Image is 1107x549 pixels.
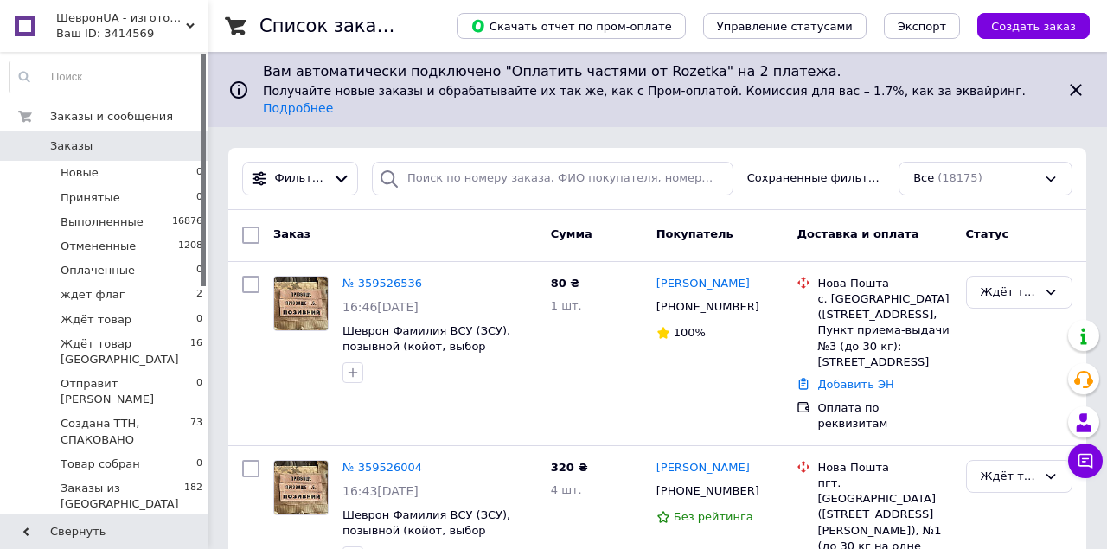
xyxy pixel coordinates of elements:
[656,276,750,292] a: [PERSON_NAME]
[372,162,733,195] input: Поиск по номеру заказа, ФИО покупателя, номеру телефона, Email, номеру накладной
[551,461,588,474] span: 320 ₴
[61,165,99,181] span: Новые
[551,299,582,312] span: 1 шт.
[342,461,422,474] a: № 359526004
[342,484,419,498] span: 16:43[DATE]
[884,13,960,39] button: Экспорт
[263,101,333,115] a: Подробнее
[61,456,140,472] span: Товар собран
[817,291,951,370] div: с. [GEOGRAPHIC_DATA] ([STREET_ADDRESS], Пункт приема-выдачи №3 (до 30 кг): [STREET_ADDRESS]
[61,239,136,254] span: Отмененные
[172,214,202,230] span: 16876
[50,109,173,124] span: Заказы и сообщения
[653,296,763,318] div: [PHONE_NUMBER]
[797,227,918,240] span: Доставка и оплата
[178,239,202,254] span: 1208
[551,277,580,290] span: 80 ₴
[196,287,202,303] span: 2
[61,312,131,328] span: Ждёт товар
[56,26,208,41] div: Ваш ID: 3414569
[991,20,1076,33] span: Создать заказ
[61,287,125,303] span: ждет флаг
[817,276,951,291] div: Нова Пошта
[653,480,763,502] div: [PHONE_NUMBER]
[656,460,750,476] a: [PERSON_NAME]
[61,481,184,512] span: Заказы из [GEOGRAPHIC_DATA]
[273,227,310,240] span: Заказ
[196,263,202,278] span: 0
[190,416,202,447] span: 73
[342,277,422,290] a: № 359526536
[966,227,1009,240] span: Статус
[61,263,135,278] span: Оплаченные
[263,62,1052,82] span: Вам автоматически подключено "Оплатить частями от Rozetka" на 2 платежа.
[551,483,582,496] span: 4 шт.
[274,277,328,330] img: Фото товару
[703,13,867,39] button: Управление статусами
[817,378,893,391] a: Добавить ЭН
[190,336,202,367] span: 16
[50,138,93,154] span: Заказы
[656,227,733,240] span: Покупатель
[196,456,202,472] span: 0
[275,170,326,187] span: Фильтры
[977,13,1090,39] button: Создать заказ
[274,461,328,514] img: Фото товару
[61,416,190,447] span: Создана ТТН, СПАКОВАНО
[263,84,1032,115] span: Получайте новые заказы и обрабатывайте их так же, как с Пром-оплатой. Комиссия для вас – 1.7%, ка...
[937,171,982,184] span: (18175)
[960,19,1090,32] a: Создать заказ
[259,16,408,36] h1: Список заказов
[717,20,853,33] span: Управление статусами
[196,376,202,407] span: 0
[342,324,510,369] a: Шеврон Фамилия ВСУ (ЗСУ), позывной (койот, выбор шрифта) на липучке.
[470,18,672,34] span: Скачать отчет по пром-оплате
[184,481,202,512] span: 182
[817,460,951,476] div: Нова Пошта
[1068,444,1103,478] button: Чат с покупателем
[674,326,706,339] span: 100%
[817,400,951,431] div: Оплата по реквизитам
[898,20,946,33] span: Экспорт
[457,13,686,39] button: Скачать отчет по пром-оплате
[674,510,753,523] span: Без рейтинга
[747,170,885,187] span: Сохраненные фильтры:
[196,312,202,328] span: 0
[196,190,202,206] span: 0
[913,170,934,187] span: Все
[981,284,1037,302] div: Ждёт товар Одесса
[61,376,196,407] span: Отправит [PERSON_NAME]
[10,61,203,93] input: Поиск
[981,468,1037,486] div: Ждёт товар Одесса
[551,227,592,240] span: Сумма
[61,190,120,206] span: Принятые
[61,336,190,367] span: Ждёт товар [GEOGRAPHIC_DATA]
[273,276,329,331] a: Фото товару
[342,300,419,314] span: 16:46[DATE]
[56,10,186,26] span: ШевронUA - изготовление и продажа милитарной символики: погон, шевронов, нашивок.
[196,165,202,181] span: 0
[61,214,144,230] span: Выполненные
[273,460,329,515] a: Фото товару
